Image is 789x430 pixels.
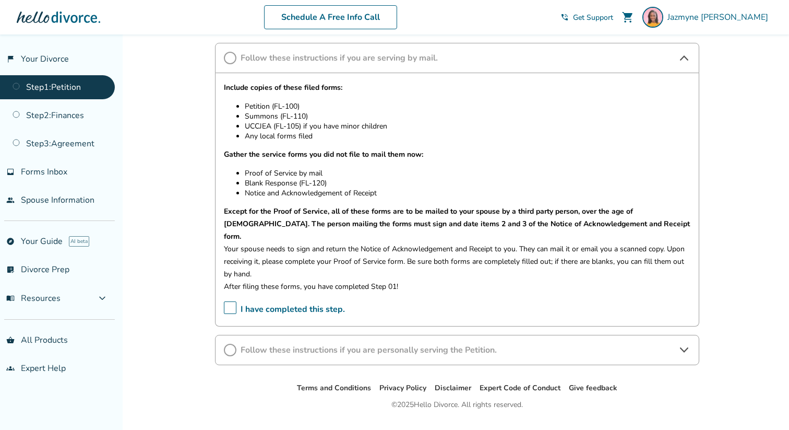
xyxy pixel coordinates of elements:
[6,336,15,344] span: shopping_basket
[96,292,109,305] span: expand_more
[560,13,569,21] span: phone_in_talk
[6,237,15,246] span: explore
[224,206,690,241] strong: Except for the Proof of Service, all of these forms are to be mailed to your spouse by a third pa...
[264,5,397,29] a: Schedule A Free Info Call
[6,55,15,63] span: flag_2
[621,11,634,24] span: shopping_cart
[245,188,690,198] li: Notice and Acknowledgement of Receipt
[642,7,663,28] img: Jazmyne Williams
[6,265,15,274] span: list_alt_check
[245,168,690,178] li: Proof of Service by mail
[297,383,371,393] a: Terms and Conditions
[224,243,690,281] p: Your spouse needs to sign and return the Notice of Acknowledgement and Receipt to you. They can m...
[69,236,89,247] span: AI beta
[6,196,15,204] span: people
[435,382,471,394] li: Disclaimer
[224,301,345,318] span: I have completed this step.
[6,364,15,373] span: groups
[573,13,613,22] span: Get Support
[245,131,690,141] li: Any local forms filed
[224,83,342,92] strong: Include copies of these filed forms:
[245,101,690,111] li: Petition (FL-100)
[667,11,772,23] span: Jazmyne [PERSON_NAME]
[245,178,690,188] li: Blank Response (FL-120)
[6,293,61,304] span: Resources
[737,380,789,430] iframe: Chat Widget
[21,166,67,178] span: Forms Inbox
[224,281,690,293] p: After filing these forms, you have completed Step 01!
[241,344,674,356] span: Follow these instructions if you are personally serving the Petition.
[241,52,674,64] span: Follow these instructions if you are serving by mail.
[224,149,423,159] strong: Gather the service forms you did not file to mail them now:
[6,294,15,303] span: menu_book
[391,399,523,411] div: © 2025 Hello Divorce. All rights reserved.
[245,121,690,131] li: UCCJEA (FL-105) if you have minor children
[245,111,690,121] li: Summons (FL-110)
[6,168,15,176] span: inbox
[379,383,426,393] a: Privacy Policy
[569,382,617,394] li: Give feedback
[560,13,613,22] a: phone_in_talkGet Support
[480,383,560,393] a: Expert Code of Conduct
